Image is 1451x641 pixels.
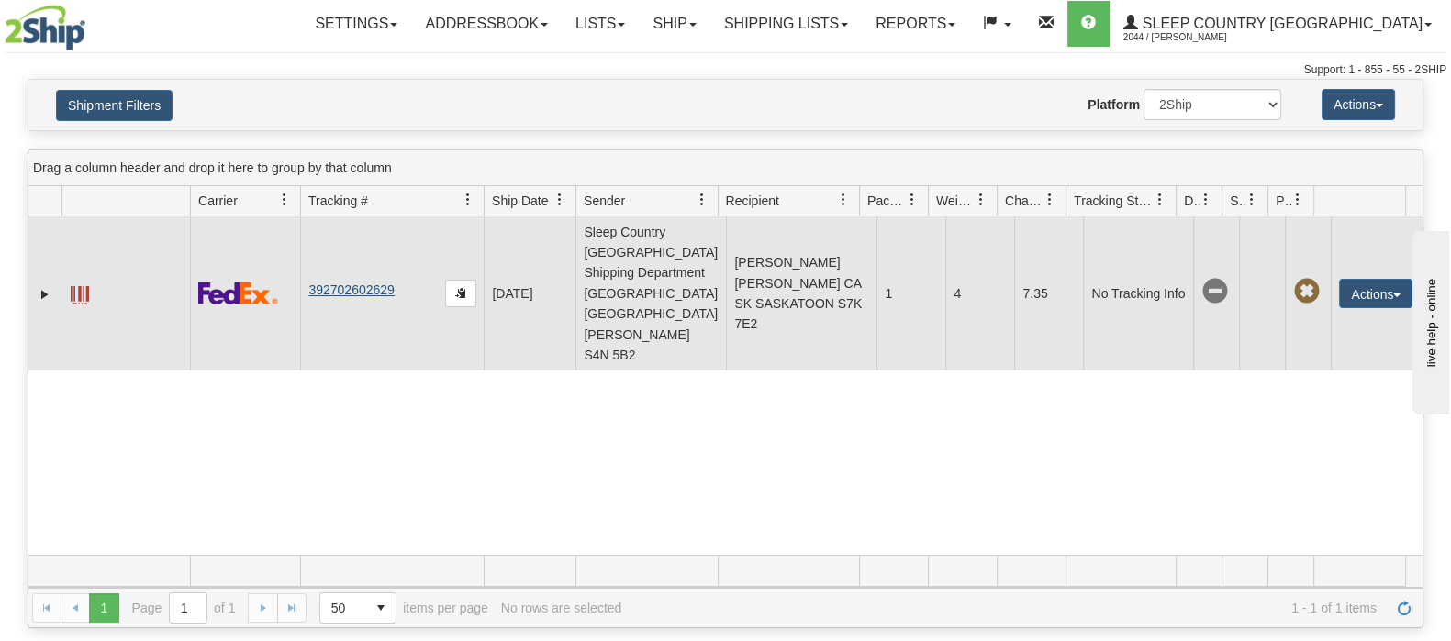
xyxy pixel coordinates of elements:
[1110,1,1445,47] a: Sleep Country [GEOGRAPHIC_DATA] 2044 / [PERSON_NAME]
[584,192,625,210] span: Sender
[71,278,89,307] a: Label
[5,62,1446,78] div: Support: 1 - 855 - 55 - 2SHIP
[897,184,928,216] a: Packages filter column settings
[1409,227,1449,414] iframe: chat widget
[198,282,278,304] img: 2 - FedEx Express®
[1123,28,1261,47] span: 2044 / [PERSON_NAME]
[56,90,173,121] button: Shipment Filters
[562,1,639,47] a: Lists
[1074,192,1154,210] span: Tracking Status
[1088,95,1140,114] label: Platform
[484,216,575,370] td: [DATE]
[965,184,997,216] a: Weight filter column settings
[726,216,876,370] td: [PERSON_NAME] [PERSON_NAME] CA SK SASKATOON S7K 7E2
[686,184,718,216] a: Sender filter column settings
[1201,279,1227,304] span: No Tracking Info
[710,1,862,47] a: Shipping lists
[132,592,236,624] span: Page of 1
[170,593,206,623] input: Page 1
[501,601,622,615] div: No rows are selected
[1276,192,1291,210] span: Pickup Status
[28,150,1423,186] div: grid grouping header
[726,192,779,210] span: Recipient
[867,192,906,210] span: Packages
[1083,216,1193,370] td: No Tracking Info
[366,593,396,623] span: select
[269,184,300,216] a: Carrier filter column settings
[544,184,575,216] a: Ship Date filter column settings
[308,192,368,210] span: Tracking #
[1236,184,1267,216] a: Shipment Issues filter column settings
[36,285,54,304] a: Expand
[828,184,859,216] a: Recipient filter column settings
[1005,192,1044,210] span: Charge
[1014,216,1083,370] td: 7.35
[1190,184,1222,216] a: Delivery Status filter column settings
[492,192,548,210] span: Ship Date
[1293,279,1319,304] span: Pickup Not Assigned
[319,592,488,624] span: items per page
[1322,89,1395,120] button: Actions
[639,1,709,47] a: Ship
[319,592,396,624] span: Page sizes drop down
[936,192,975,210] span: Weight
[575,216,726,370] td: Sleep Country [GEOGRAPHIC_DATA] Shipping Department [GEOGRAPHIC_DATA] [GEOGRAPHIC_DATA] [PERSON_N...
[1144,184,1176,216] a: Tracking Status filter column settings
[89,593,118,623] span: Page 1
[1390,593,1419,623] a: Refresh
[14,16,170,29] div: live help - online
[1282,184,1313,216] a: Pickup Status filter column settings
[301,1,411,47] a: Settings
[862,1,969,47] a: Reports
[1184,192,1200,210] span: Delivery Status
[1339,279,1412,308] button: Actions
[634,601,1377,615] span: 1 - 1 of 1 items
[331,599,355,617] span: 50
[308,282,394,297] a: 392702602629
[452,184,484,216] a: Tracking # filter column settings
[445,280,476,307] button: Copy to clipboard
[1138,16,1423,31] span: Sleep Country [GEOGRAPHIC_DATA]
[198,192,238,210] span: Carrier
[1230,192,1245,210] span: Shipment Issues
[1034,184,1066,216] a: Charge filter column settings
[876,216,945,370] td: 1
[411,1,562,47] a: Addressbook
[5,5,85,50] img: logo2044.jpg
[945,216,1014,370] td: 4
